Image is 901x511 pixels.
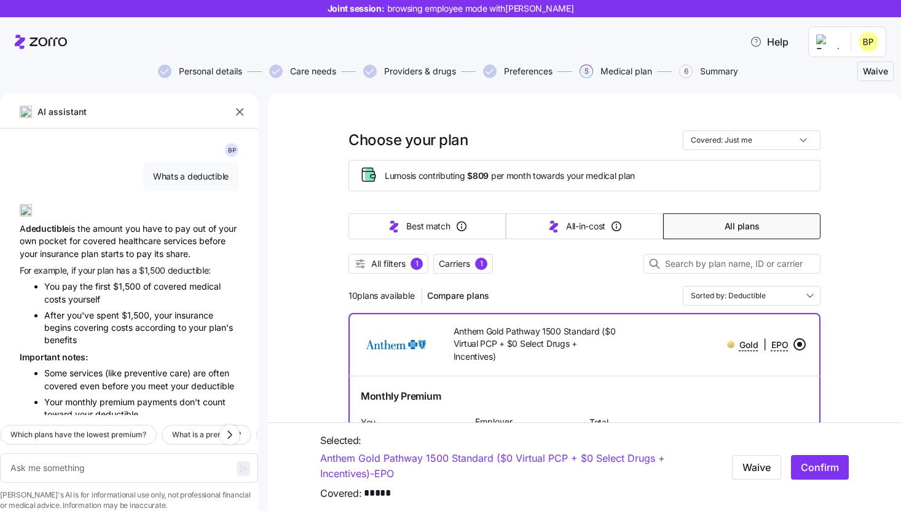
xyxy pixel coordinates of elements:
[504,67,553,76] span: Preferences
[62,351,87,362] span: notes:
[71,264,78,275] span: if
[62,281,80,291] span: pay
[857,61,894,81] button: Waive
[290,67,336,76] span: Care needs
[44,322,74,333] span: begins
[725,220,759,232] span: All plans
[679,65,738,78] button: 6Summary
[44,309,67,320] span: After
[143,281,154,291] span: of
[483,65,553,78] button: Preferences
[577,65,652,78] a: 5Medical plan
[44,409,75,419] span: toward
[44,293,68,304] span: costs
[95,409,138,419] span: deductible
[580,65,652,78] button: 5Medical plan
[20,194,238,259] div: A is the amount you have to pay out of your own pocket for covered healthcare services before you...
[131,380,148,390] span: you
[679,65,693,78] span: 6
[78,264,97,275] span: your
[95,281,113,291] span: first
[26,223,69,233] span: deductible
[203,397,226,407] span: count
[566,220,605,232] span: All-in-cost
[371,258,406,270] span: All filters
[481,65,553,78] a: Preferences
[44,397,65,407] span: Your
[68,293,100,304] span: yourself
[683,286,820,306] input: Order by dropdown
[732,454,781,479] button: Waive
[750,34,789,49] span: Help
[80,380,102,390] span: even
[475,416,513,428] span: Employer
[320,451,669,481] a: Anthem Gold Pathway 1500 Standard ($0 Virtual PCP + $0 Select Drugs + Incentives)-EPO
[154,309,175,320] span: your
[153,170,229,183] span: Whats a deductible
[171,380,191,390] span: your
[422,286,494,306] button: Compare plans
[348,254,428,274] button: All filters1
[361,65,456,78] a: Providers & drugs
[116,264,132,275] span: has
[100,397,137,407] span: premium
[328,2,574,15] span: Joint session:
[208,368,229,378] span: often
[739,339,758,351] span: Gold
[135,322,178,333] span: according
[269,65,336,78] button: Care needs
[863,65,888,77] span: Waive
[20,106,32,118] img: ai-icon.png
[580,65,593,78] span: 5
[44,368,69,378] span: Some
[700,67,738,76] span: Summary
[643,254,820,274] input: Search by plan name, ID or carrier
[154,281,189,291] span: covered
[111,322,135,333] span: costs
[427,290,489,302] span: Compare plans
[433,254,493,274] button: Carriers1
[742,459,771,474] span: Waive
[801,459,839,474] span: Confirm
[267,65,336,78] a: Care needs
[20,204,32,216] img: ai-icon.png
[96,309,122,320] span: spent
[727,337,789,352] div: |
[162,425,251,445] button: What is a premium?
[791,454,849,479] button: Confirm
[75,409,95,419] span: your
[132,264,139,275] span: a
[189,281,221,291] span: medical
[113,281,143,291] span: $1,500
[771,339,789,351] span: EPO
[179,397,203,407] span: don't
[44,380,80,390] span: covered
[10,429,146,441] span: Which plans have the lowest premium?
[859,32,878,52] img: 071854b8193060c234944d96ad859145
[816,34,841,49] img: Employer logo
[600,67,652,76] span: Medical plan
[320,486,361,501] span: Covered:
[122,309,154,320] span: $1,500,
[74,322,111,333] span: covering
[348,290,414,302] span: 10 plans available
[385,170,635,182] span: Lumos is contributing per month towards your medical plan
[20,351,62,362] span: Important
[172,429,241,441] span: What is a premium?
[139,264,168,275] span: $1,500
[175,309,213,320] span: insurance
[189,322,209,333] span: your
[170,368,193,378] span: care)
[102,380,131,390] span: before
[158,65,242,78] button: Personal details
[105,368,124,378] span: (like
[97,264,116,275] span: plan
[361,416,427,429] span: You
[475,258,487,270] div: 1
[454,325,618,363] span: Anthem Gold Pathway 1500 Standard ($0 Virtual PCP + $0 Select Drugs + Incentives)
[406,220,450,232] span: Best match
[44,335,77,345] span: benefits
[589,416,694,429] span: Total
[191,380,234,390] span: deductible
[740,30,798,54] button: Help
